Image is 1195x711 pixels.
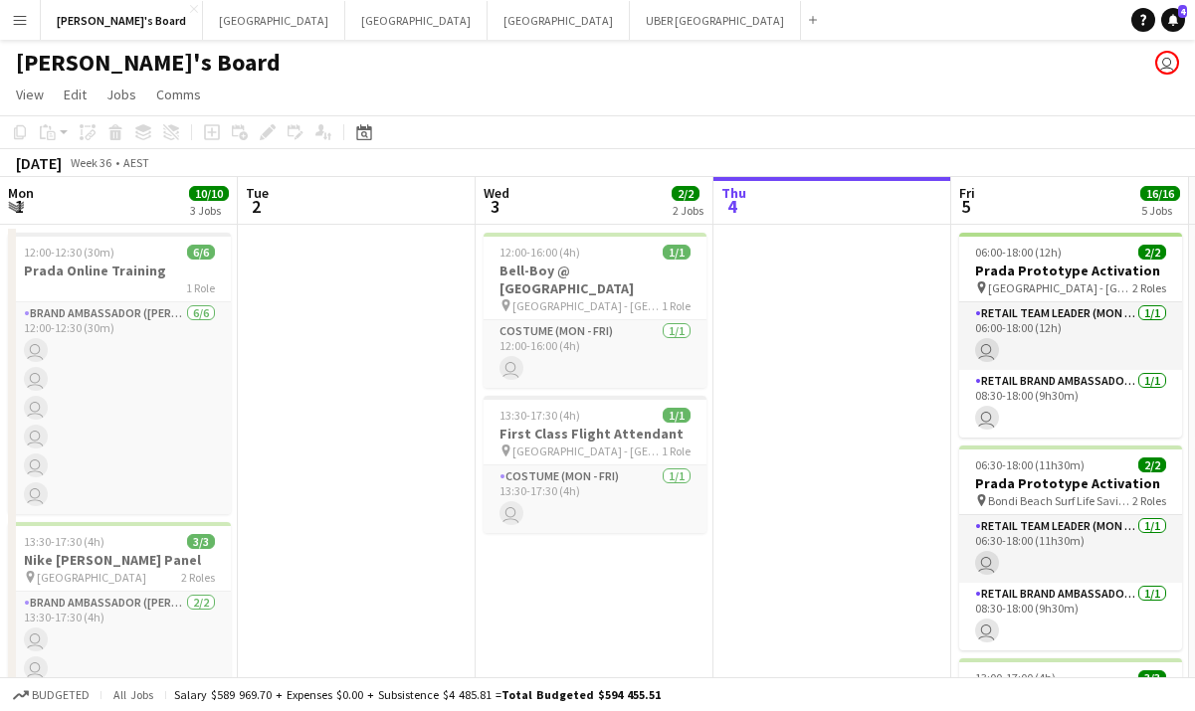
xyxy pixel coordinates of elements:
[672,186,699,201] span: 2/2
[123,155,149,170] div: AEST
[484,262,706,297] h3: Bell-Boy @ [GEOGRAPHIC_DATA]
[484,396,706,533] app-job-card: 13:30-17:30 (4h)1/1First Class Flight Attendant [GEOGRAPHIC_DATA] - [GEOGRAPHIC_DATA]1 RoleCostum...
[484,184,509,202] span: Wed
[959,445,1182,650] app-job-card: 06:30-18:00 (11h30m)2/2Prada Prototype Activation Bondi Beach Surf Life Saving Club2 RolesRETAIL ...
[24,534,104,549] span: 13:30-17:30 (4h)
[8,233,231,514] app-job-card: 12:00-12:30 (30m)6/6Prada Online Training1 RoleBrand Ambassador ([PERSON_NAME])6/612:00-12:30 (30m)
[956,195,975,218] span: 5
[8,82,52,107] a: View
[16,153,62,173] div: [DATE]
[959,233,1182,438] app-job-card: 06:00-18:00 (12h)2/2Prada Prototype Activation [GEOGRAPHIC_DATA] - [GEOGRAPHIC_DATA]2 RolesRETAIL...
[663,245,691,260] span: 1/1
[8,184,34,202] span: Mon
[499,245,580,260] span: 12:00-16:00 (4h)
[988,280,1132,295] span: [GEOGRAPHIC_DATA] - [GEOGRAPHIC_DATA]
[10,684,93,706] button: Budgeted
[106,86,136,103] span: Jobs
[1155,51,1179,75] app-user-avatar: Tennille Moore
[187,534,215,549] span: 3/3
[630,1,801,40] button: UBER [GEOGRAPHIC_DATA]
[499,408,580,423] span: 13:30-17:30 (4h)
[8,551,231,569] h3: Nike [PERSON_NAME] Panel
[187,245,215,260] span: 6/6
[959,515,1182,583] app-card-role: RETAIL Team Leader (Mon - Fri)1/106:30-18:00 (11h30m)
[174,687,661,702] div: Salary $589 969.70 + Expenses $0.00 + Subsistence $4 485.81 =
[181,570,215,585] span: 2 Roles
[246,184,269,202] span: Tue
[959,370,1182,438] app-card-role: RETAIL Brand Ambassador (Mon - Fri)1/108:30-18:00 (9h30m)
[24,245,114,260] span: 12:00-12:30 (30m)
[512,444,662,458] span: [GEOGRAPHIC_DATA] - [GEOGRAPHIC_DATA]
[663,408,691,423] span: 1/1
[975,457,1085,472] span: 06:30-18:00 (11h30m)
[190,203,228,218] div: 3 Jobs
[189,186,229,201] span: 10/10
[673,203,703,218] div: 2 Jobs
[66,155,115,170] span: Week 36
[16,48,281,78] h1: [PERSON_NAME]'s Board
[109,687,157,702] span: All jobs
[959,184,975,202] span: Fri
[56,82,95,107] a: Edit
[8,592,231,688] app-card-role: Brand Ambassador ([PERSON_NAME])2/213:30-17:30 (4h)
[345,1,488,40] button: [GEOGRAPHIC_DATA]
[959,262,1182,279] h3: Prada Prototype Activation
[484,233,706,388] app-job-card: 12:00-16:00 (4h)1/1Bell-Boy @ [GEOGRAPHIC_DATA] [GEOGRAPHIC_DATA] - [GEOGRAPHIC_DATA]1 RoleCostum...
[484,320,706,388] app-card-role: Costume (Mon - Fri)1/112:00-16:00 (4h)
[203,1,345,40] button: [GEOGRAPHIC_DATA]
[32,688,90,702] span: Budgeted
[243,195,269,218] span: 2
[488,1,630,40] button: [GEOGRAPHIC_DATA]
[99,82,144,107] a: Jobs
[959,474,1182,492] h3: Prada Prototype Activation
[156,86,201,103] span: Comms
[1132,280,1166,295] span: 2 Roles
[1178,5,1187,18] span: 4
[8,302,231,514] app-card-role: Brand Ambassador ([PERSON_NAME])6/612:00-12:30 (30m)
[186,280,215,295] span: 1 Role
[1138,245,1166,260] span: 2/2
[721,184,746,202] span: Thu
[662,444,691,458] span: 1 Role
[959,302,1182,370] app-card-role: RETAIL Team Leader (Mon - Fri)1/106:00-18:00 (12h)
[1132,493,1166,508] span: 2 Roles
[484,425,706,443] h3: First Class Flight Attendant
[37,570,146,585] span: [GEOGRAPHIC_DATA]
[484,465,706,533] app-card-role: Costume (Mon - Fri)1/113:30-17:30 (4h)
[1161,8,1185,32] a: 4
[41,1,203,40] button: [PERSON_NAME]'s Board
[512,298,662,313] span: [GEOGRAPHIC_DATA] - [GEOGRAPHIC_DATA]
[959,583,1182,650] app-card-role: RETAIL Brand Ambassador (Mon - Fri)1/108:30-18:00 (9h30m)
[1140,186,1180,201] span: 16/16
[718,195,746,218] span: 4
[64,86,87,103] span: Edit
[662,298,691,313] span: 1 Role
[481,195,509,218] span: 3
[148,82,209,107] a: Comms
[1141,203,1179,218] div: 5 Jobs
[5,195,34,218] span: 1
[975,670,1056,685] span: 13:00-17:00 (4h)
[975,245,1062,260] span: 06:00-18:00 (12h)
[501,687,661,702] span: Total Budgeted $594 455.51
[8,262,231,279] h3: Prada Online Training
[988,493,1132,508] span: Bondi Beach Surf Life Saving Club
[16,86,44,103] span: View
[1138,670,1166,685] span: 3/3
[1138,457,1166,472] span: 2/2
